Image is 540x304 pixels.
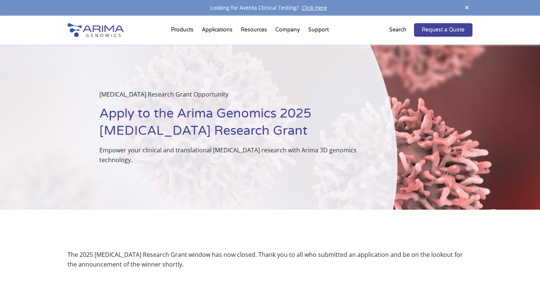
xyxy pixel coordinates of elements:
img: Arima-Genomics-logo [67,23,124,37]
p: [MEDICAL_DATA] Research Grant Opportunity [99,89,360,105]
h1: Apply to the Arima Genomics 2025 [MEDICAL_DATA] Research Grant [99,105,360,145]
p: Empower your clinical and translational [MEDICAL_DATA] research with Arima 3D genomics technology. [99,145,360,165]
a: Click Here [299,4,330,11]
div: Looking for Aventa Clinical Testing? [67,3,472,13]
a: Request a Quote [414,23,472,37]
p: Search [389,25,406,35]
div: The 2025 [MEDICAL_DATA] Research Grant window has now closed. Thank you to all who submitted an a... [67,250,472,269]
